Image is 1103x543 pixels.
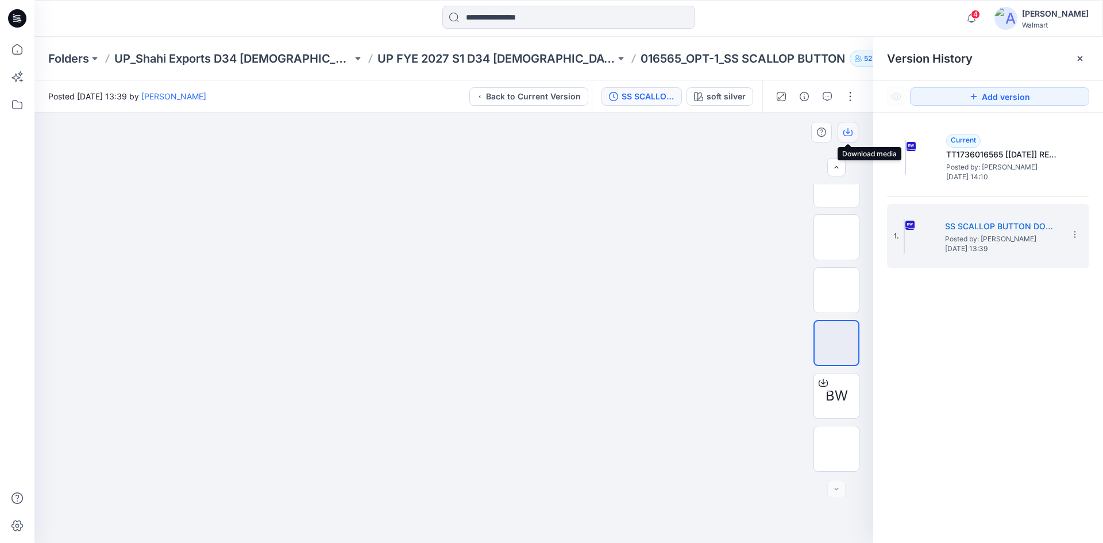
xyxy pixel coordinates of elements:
button: Details [795,87,813,106]
span: Version History [887,52,973,66]
button: Back to Current Version [469,87,588,106]
span: [DATE] 14:10 [946,173,1061,181]
span: Current [951,136,976,144]
button: SS SCALLOP BUTTON DOWN_FLT013 [601,87,682,106]
span: 2. [894,152,900,163]
p: 52 [864,52,872,65]
div: SS SCALLOP BUTTON DOWN_FLT013 [622,90,674,103]
button: soft silver [687,87,753,106]
img: avatar [994,7,1017,30]
h5: TT1736016565 [03-05-25] REVISED (UPLOAD [946,148,1061,161]
button: Show Hidden Versions [887,87,905,106]
a: UP FYE 2027 S1 D34 [DEMOGRAPHIC_DATA] Woven Tops [377,51,615,67]
div: [PERSON_NAME] [1022,7,1089,21]
a: [PERSON_NAME] [141,91,206,101]
button: Add version [910,87,1089,106]
button: 52 [850,51,886,67]
span: 1. [894,231,899,241]
span: 4 [971,10,980,19]
img: TT1736016565 [03-05-25] REVISED (UPLOAD [905,140,906,175]
div: soft silver [707,90,746,103]
span: [DATE] 13:39 [945,245,1060,253]
button: Close [1075,54,1085,63]
span: Posted [DATE] 13:39 by [48,90,206,102]
span: Posted by: Annanya Sharma [946,161,1061,173]
a: Folders [48,51,89,67]
h5: SS SCALLOP BUTTON DOWN_FLT013 [945,219,1060,233]
a: UP_Shahi Exports D34 [DEMOGRAPHIC_DATA] Tops [114,51,352,67]
span: Posted by: Rahul Singh [945,233,1060,245]
img: SS SCALLOP BUTTON DOWN_FLT013 [904,219,905,253]
p: 016565_OPT-1_SS SCALLOP BUTTON [641,51,845,67]
span: BW [826,386,848,406]
div: Walmart [1022,21,1089,29]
